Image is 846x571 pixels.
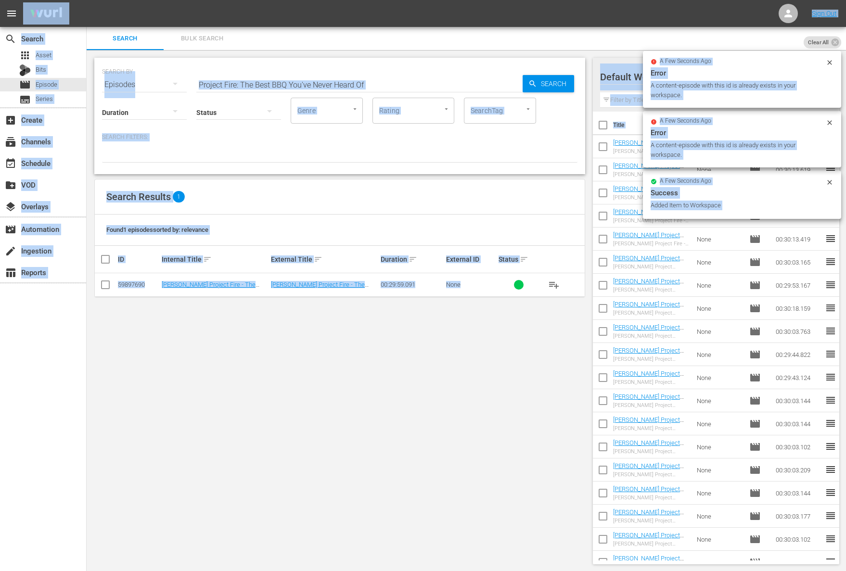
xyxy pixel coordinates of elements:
td: 00:30:03.144 [772,389,825,412]
td: 00:30:13.419 [772,228,825,251]
span: Clear All [804,36,833,49]
div: [PERSON_NAME] Project Smoke - Seafood Gets Smoked [613,356,689,362]
span: reorder [825,233,836,244]
div: [PERSON_NAME] Project Fire - [US_STATE] Tailgate Party [613,148,689,154]
td: None [693,228,746,251]
span: reorder [825,510,836,521]
span: reorder [825,533,836,545]
span: reorder [825,487,836,498]
a: [PERSON_NAME] Project Smoke - Smokehouse Cocktail Party [613,485,684,507]
div: A content-episode with this id is already exists in your workspace. [651,81,823,100]
div: ID [118,255,159,263]
div: External ID [446,255,496,263]
span: Episode [749,279,761,291]
span: Automation [5,224,16,235]
span: sort [203,255,212,264]
span: Episode [36,80,57,89]
span: Episode [749,510,761,522]
span: Schedule [5,158,16,169]
span: reorder [825,418,836,429]
div: Duration [381,254,443,265]
td: 00:30:03.209 [772,458,825,482]
a: [PERSON_NAME] Project Fire - The Best BBQ You've Never Heard Of [271,281,369,295]
a: [PERSON_NAME] Project Smoke - Raichlen on Ribs [613,324,684,338]
span: Episode [749,441,761,453]
td: 00:30:03.165 [772,251,825,274]
td: None [693,412,746,435]
div: None [446,281,496,288]
a: [PERSON_NAME] Project Fire - Shoulder On [613,162,684,177]
div: [PERSON_NAME] Project Smoke - Rise and Smoke: Breakfast Hits the Smoker [613,425,689,431]
td: 00:29:44.822 [772,343,825,366]
a: [PERSON_NAME] Project Fire - Chino-Latino [613,185,684,200]
span: reorder [825,302,836,314]
span: Episode [749,395,761,406]
span: Create [5,114,16,126]
span: reorder [825,279,836,291]
span: a few seconds ago [660,58,711,65]
button: Open [350,104,359,114]
div: Default Workspace [600,63,823,90]
span: reorder [825,371,836,383]
span: Episode [749,233,761,245]
span: Series [19,94,31,105]
div: Success [651,187,833,199]
a: [PERSON_NAME] Project Smoke - ABC's of Smoke [613,254,684,269]
div: [PERSON_NAME] Project Smoke - Smoke in a Hurry [613,448,689,455]
td: None [693,366,746,389]
td: 00:30:03.763 [772,320,825,343]
span: Search Results [106,191,171,203]
a: [PERSON_NAME] Project Fire - Raichlen's Rules: Steak [613,231,684,253]
td: 00:30:03.102 [772,435,825,458]
span: Asset [19,50,31,61]
span: reorder [825,394,836,406]
a: [PERSON_NAME] Project Smoke - Seafood Gets Smoked [613,347,684,368]
span: sort [409,255,417,264]
div: [PERSON_NAME] Project Fire - Raichlen's Rules: Steak [613,241,689,247]
td: None [693,389,746,412]
div: [PERSON_NAME] Project Smoke - ABC's of Smoke [613,264,689,270]
a: [PERSON_NAME] Project Smoke - Rise and Smoke: Breakfast Hits the Smoker [613,416,684,438]
span: Episode [749,326,761,337]
div: 59897690 [118,281,159,288]
span: Search [537,75,574,92]
a: [PERSON_NAME] Project Smoke - Asian Smoke [613,301,684,315]
span: sort [520,255,528,264]
span: Episode [749,418,761,430]
span: reorder [825,256,836,267]
div: [PERSON_NAME] Project Fire - Chino-Latino [613,194,689,201]
div: [PERSON_NAME] Project Fire - Shoulder On [613,171,689,178]
div: [PERSON_NAME] Project Smoke - Ham Sessions [613,402,689,408]
a: [PERSON_NAME] Project Smoke - Smoked in Four Courses [613,370,684,392]
span: table_chart [5,267,16,279]
span: Series [36,94,53,104]
a: [PERSON_NAME] Project Smoke - Much at Steak [613,555,684,569]
a: [PERSON_NAME] Project Smoke - Behind the Smoke [613,532,687,546]
span: sort [314,255,322,264]
div: [PERSON_NAME] Project Smoke - Smoked in Four Courses [613,379,689,385]
td: None [693,251,746,274]
span: reorder [825,325,836,337]
td: None [693,505,746,528]
div: Added Item to Workspace [651,201,823,210]
td: None [693,343,746,366]
div: External Title [271,254,377,265]
div: Status [499,254,539,265]
a: [PERSON_NAME] Project Smoke - Bird Meets Smoke [613,278,687,292]
span: Search [5,33,16,45]
span: reorder [825,348,836,360]
span: Episode [19,79,31,90]
div: [PERSON_NAME] Project Smoke - Tropical Smoke [613,471,689,478]
td: 00:30:03.177 [772,505,825,528]
td: None [693,482,746,505]
th: Title [613,112,692,139]
td: None [693,528,746,551]
span: Episode [749,256,761,268]
span: a few seconds ago [660,178,711,185]
td: None [693,297,746,320]
td: 00:30:03.144 [772,412,825,435]
span: reorder [825,556,836,568]
button: Search [523,75,574,92]
a: [PERSON_NAME] Project Fire - Miami Spice [613,208,684,223]
span: Search [92,33,158,44]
